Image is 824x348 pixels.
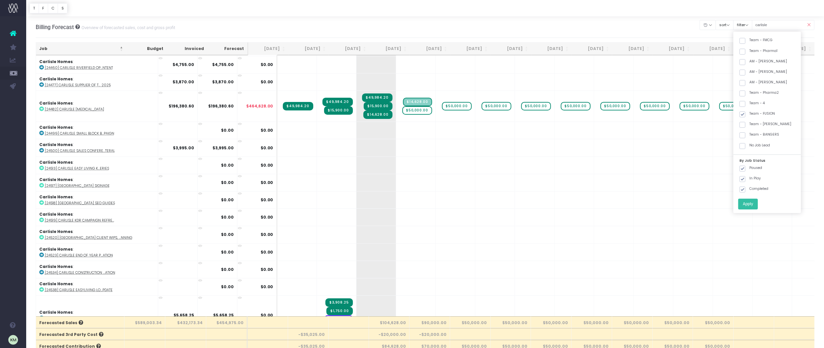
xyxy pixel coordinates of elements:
strong: Carlisle Homes [39,194,73,200]
th: -$20,000.00 [410,328,450,340]
span: $0.00 [261,127,273,133]
strong: Carlisle Homes [39,229,73,234]
td: : [36,278,158,295]
strong: $3,995.00 [173,145,194,151]
th: $50,000.00 [572,316,612,328]
span: $0.00 [261,145,273,151]
span: wayahead Sales Forecast Item [680,102,709,110]
th: $50,000.00 [450,316,491,328]
strong: $5,658.25 [174,312,194,318]
strong: Carlisle Homes [39,177,73,182]
abbr: [24520] Carlisle Client WIPs, Meetings & Planning [45,235,132,240]
th: Forecast [207,42,248,55]
td: : [36,174,158,191]
span: $0.00 [261,214,273,220]
abbr: [24519] Carlisle KDR Campaign Refresh [45,218,114,223]
span: wayahead Sales Forecast Item [719,102,749,110]
strong: $5,658.25 [213,312,234,318]
span: $0.00 [261,312,273,318]
abbr: [24513] Carlisle Easy Living Key USPs Reels Series [45,166,109,171]
th: Nov 25: activate to sort column ascending [410,42,450,55]
span: $0.00 [261,267,273,273]
th: -$20,000.00 [369,328,410,340]
span: Streamtime Invoice: 72100 – [24482] Carlisle Retainer - July 2025 [364,102,393,110]
strong: $0.00 [221,284,234,290]
button: Apply [738,199,758,209]
strong: Carlisle Homes [39,246,73,252]
span: $0.00 [261,197,273,203]
td: : [36,191,158,208]
button: F [39,3,48,13]
span: Streamtime Invoice: 72056 – [24482] Carlisle Retainer - September 2025 [362,93,393,102]
span: Streamtime Invoice: 71967 – [24482] Carlisle Retainer - July 2025 [324,106,353,115]
strong: $4,755.00 [173,62,194,67]
strong: Carlisle Homes [39,124,73,130]
strong: $0.00 [221,162,234,168]
th: $90,000.00 [410,316,450,328]
abbr: [24523] Carlisle End of Year Party Invitation [45,253,113,258]
td: : [36,157,158,174]
label: Paused [740,165,762,171]
th: $50,000.00 [491,316,531,328]
th: $50,000.00 [612,316,653,328]
th: Budget [126,42,167,55]
strong: Carlisle Homes [39,142,73,147]
abbr: [24499] Carlisle Small Block Big Dreams Campaign [45,131,114,136]
th: Oct 25: activate to sort column ascending [369,42,410,55]
abbr: [24482] Carlisle Retainer [45,107,104,112]
strong: $3,995.00 [212,145,234,151]
span: Billing Forecast [36,24,74,30]
td: : [36,261,158,278]
label: Team - [PERSON_NAME] [740,122,791,127]
span: Streamtime Invoice: 71950 – [24482] Carlisle Retainer - August 2025 [322,98,353,106]
abbr: [24547] Carlisle Better than Ever Event Filming & Activation [45,316,112,321]
th: Feb 26: activate to sort column ascending [531,42,572,55]
label: Team - 4 [740,101,765,106]
span: $0.00 [261,162,273,168]
abbr: [24534] Carlisle Construction Conference Invitation [45,270,115,275]
th: Sep 25: activate to sort column ascending [329,42,370,55]
span: $464,628.00 [246,103,273,109]
span: wayahead Sales Forecast Item [442,102,472,110]
td: : [36,139,158,156]
span: Streamtime Invoice: 71890 – [24482] Carlisle Retainer - July 2025 [283,102,313,110]
strong: Carlisle Homes [39,281,73,287]
label: AM - [PERSON_NAME] [740,59,787,64]
label: Team - Pharma2 [740,90,779,95]
abbr: [24460] Carlisle Riverfield Opening Day Content [45,65,113,70]
td: : [36,208,158,226]
span: Streamtime Invoice: 71949 – [24547] Carlisle Better than Ever Event Filming & Activation [326,307,353,315]
th: Mar 26: activate to sort column ascending [572,42,613,55]
strong: $196,380.60 [208,103,234,109]
span: wayahead Sales Forecast Item [521,102,551,110]
strong: Carlisle Homes [39,211,73,217]
abbr: [24477] Carlisle Supplier of the Year 2025 [45,83,111,88]
th: Jan 26: activate to sort column ascending [491,42,531,55]
th: $432,173.34 [165,316,206,328]
span: $0.00 [261,79,273,85]
span: wayahead Sales Forecast Item [561,102,591,110]
th: Invoiced [167,42,207,55]
abbr: [24518] Carlisle SEO Guides [45,201,115,206]
th: $589,003.34 [124,316,165,328]
strong: $196,380.60 [169,103,194,109]
strong: Carlisle Homes [39,159,73,165]
label: Team - FUSION [740,111,775,116]
td: : [36,295,158,335]
input: Search... [752,20,815,30]
strong: Carlisle Homes [39,59,73,64]
th: Jul 25: activate to sort column ascending [248,42,289,55]
th: Job: activate to sort column descending [36,42,126,55]
span: Streamtime Invoice: 72110 – [24482] Carlisle Retainer - August 2025 Additional Hours [363,110,393,119]
th: May 26: activate to sort column ascending [653,42,693,55]
abbr: [24500] Carlisle Sales Conference Collateral [45,148,115,153]
button: sort [716,20,734,30]
span: Streamtime Invoice: 71947 – [24547] Carlisle Better than Ever Event Filming & Activation [325,298,353,307]
span: $0.00 [261,284,273,290]
th: Dec 25: activate to sort column ascending [450,42,491,55]
th: Forecasted 3rd Party Cost [36,328,124,340]
strong: Carlisle Homes [39,309,73,315]
label: Team - Pharma1 [740,48,778,54]
strong: $0.00 [221,232,234,237]
span: Forecasted Sales [39,320,83,326]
